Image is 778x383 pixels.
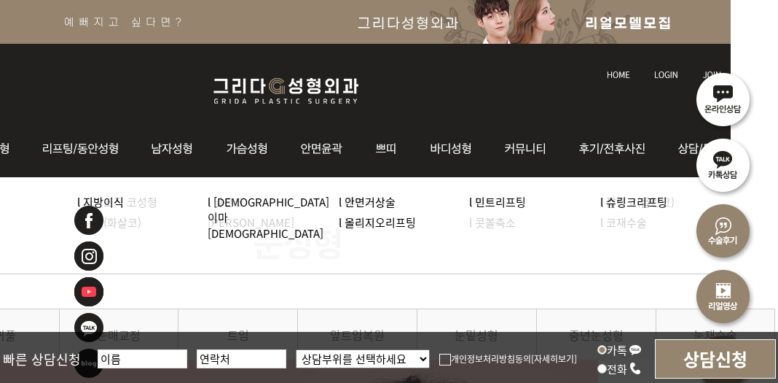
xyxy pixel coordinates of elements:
[656,309,776,375] a: 눈재수술
[597,342,642,357] label: 카톡
[73,204,105,236] img: 페이스북
[414,120,489,177] img: 바디성형
[600,194,667,209] a: l 슈링크리프팅
[691,131,756,197] img: 카톡상담
[208,194,329,241] a: l [DEMOGRAPHIC_DATA] 이마[DEMOGRAPHIC_DATA]
[197,349,286,368] input: 연락처
[564,120,665,177] img: 후기/전후사진
[597,364,607,374] input: 전화
[439,352,531,365] label: 개인정보처리방침동의
[77,194,124,209] a: l 지방이식
[439,354,451,365] img: checkbox.png
[655,339,776,379] input: 상담신청
[531,352,577,365] a: [자세히보기]
[597,361,642,376] label: 전화
[60,309,179,375] a: 눈매교정
[691,66,756,131] img: 온라인상담
[73,312,105,344] img: 카카오톡
[665,120,731,177] img: 상담/문의
[629,362,642,375] img: call_icon.png
[469,194,526,209] a: l 민트리프팅
[360,120,414,177] img: 쁘띠
[489,120,564,177] img: 커뮤니티
[25,120,136,177] img: 동안성형
[285,120,360,177] img: 안면윤곽
[339,214,416,230] a: l 올리지오리프팅
[607,71,630,79] img: home_text.jpg
[654,71,678,79] img: login_text.jpg
[98,349,187,368] input: 이름
[691,197,756,263] img: 수술후기
[597,345,607,355] input: 카톡
[136,120,211,177] img: 남자성형
[211,120,285,177] img: 가슴성형
[178,309,298,375] a: 트임
[417,309,537,375] a: 눈밑성형
[339,194,396,209] a: l 안면거상술
[629,343,642,356] img: kakao_icon.png
[73,240,105,272] img: 인스타그램
[199,74,373,108] img: 그리다성형외과
[537,309,656,375] a: 중년눈성형
[691,263,756,328] img: 리얼영상
[3,349,81,368] span: 빠른 상담신청
[298,309,417,375] a: 앞트임복원
[73,276,105,308] img: 유투브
